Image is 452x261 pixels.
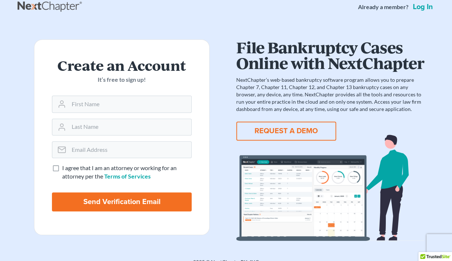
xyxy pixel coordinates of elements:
[236,122,336,141] button: REQUEST A DEMO
[52,192,192,211] input: Send Verification Email
[104,173,151,180] a: Terms of Services
[236,39,424,70] h1: File Bankruptcy Cases Online with NextChapter
[69,119,191,135] input: Last Name
[62,164,177,180] span: I agree that I am an attorney or working for an attorney per the
[236,135,424,241] img: dashboard-867a026336fddd4d87f0941869007d5e2a59e2bc3a7d80a2916e9f42c0117099.svg
[69,142,191,158] input: Email Address
[358,3,408,11] strong: Already a member?
[69,96,191,112] input: First Name
[52,57,192,73] h2: Create an Account
[236,76,424,113] p: NextChapter’s web-based bankruptcy software program allows you to prepare Chapter 7, Chapter 11, ...
[52,76,192,84] p: It’s free to sign up!
[411,3,434,11] a: Log in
